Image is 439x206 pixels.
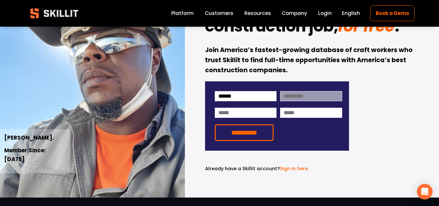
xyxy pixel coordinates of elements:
a: Book a Demo [370,5,414,21]
span: Resources [244,9,271,17]
img: Skillit [25,4,84,23]
strong: Join America’s fastest-growing database of craft workers who trust Skillit to find full-time oppo... [205,46,414,74]
em: for free [338,15,394,37]
div: Open Intercom Messenger [417,184,433,199]
div: language picker [342,9,360,18]
a: folder dropdown [244,9,271,18]
strong: . [395,15,399,37]
span: English [342,9,360,17]
a: Customers [205,9,233,18]
a: Sign in here [280,165,308,172]
a: Platform [171,9,194,18]
span: Already have a Skillit account? [205,165,280,172]
a: Login [318,9,332,18]
strong: construction job, [205,15,338,37]
p: . [205,165,349,172]
a: Company [282,9,307,18]
strong: [PERSON_NAME]. [4,134,54,142]
strong: Member Since: [DATE] [4,146,47,163]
